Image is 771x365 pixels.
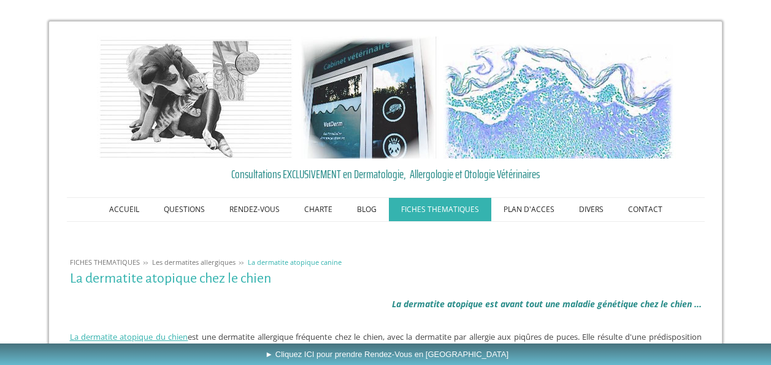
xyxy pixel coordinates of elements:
a: DIVERS [567,198,616,221]
a: CHARTE [292,198,345,221]
a: Les dermatites allergiques [149,257,239,267]
a: ACCUEIL [97,198,152,221]
span: est une dermatite allergique fréquente chez le chien, avec la dermatite par allergie aux piqûres ... [70,331,702,356]
a: La dermatite atopique du chien [70,331,188,342]
a: BLOG [345,198,389,221]
a: PLAN D'ACCES [491,198,567,221]
a: La dermatite atopique canine [245,257,345,267]
span: FICHES THEMATIQUES [70,257,140,267]
h1: La dermatite atopique chez le chien [70,271,702,286]
a: QUESTIONS [152,198,217,221]
a: FICHES THEMATIQUES [389,198,491,221]
a: CONTACT [616,198,675,221]
span: La dermatite atopique canine [248,257,342,267]
span: Les dermatites allergiques [152,257,236,267]
span: ► Cliquez ICI pour prendre Rendez-Vous en [GEOGRAPHIC_DATA] [265,350,508,359]
a: FICHES THEMATIQUES [67,257,143,267]
a: RENDEZ-VOUS [217,198,292,221]
strong: La dermatite atopique est avant tout une maladie génétique chez le chien ... [392,298,702,310]
a: Consultations EXCLUSIVEMENT en Dermatologie, Allergologie et Otologie Vétérinaires [70,165,702,183]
